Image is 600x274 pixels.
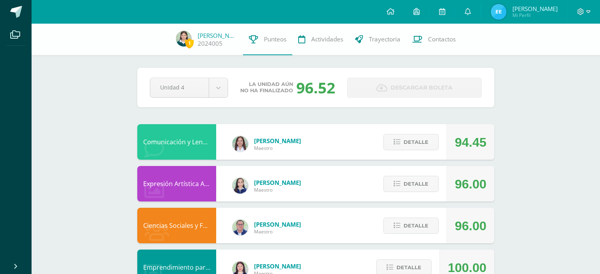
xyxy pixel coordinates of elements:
span: [PERSON_NAME] [254,262,301,270]
span: Unidad 4 [160,78,199,97]
span: Contactos [428,35,456,43]
a: Actividades [292,24,349,55]
span: [PERSON_NAME] [512,5,558,13]
span: Punteos [264,35,286,43]
span: Maestro [254,228,301,235]
img: c1c1b07ef08c5b34f56a5eb7b3c08b85.png [232,220,248,235]
button: Detalle [383,176,439,192]
button: Detalle [383,134,439,150]
span: [PERSON_NAME] [254,220,301,228]
a: Unidad 4 [150,78,228,97]
span: [PERSON_NAME] [254,137,301,145]
img: 9a9703091ec26d7c5ea524547f38eb46.png [176,31,192,47]
span: Maestro [254,186,301,193]
div: 96.52 [296,77,335,98]
img: cd536c4fce2dba6644e2e245d60057c8.png [491,4,507,20]
img: acecb51a315cac2de2e3deefdb732c9f.png [232,136,248,152]
img: 360951c6672e02766e5b7d72674f168c.png [232,178,248,194]
div: Comunicación y Lenguaje, Inglés [137,124,216,160]
span: Maestro [254,145,301,151]
span: Descargar boleta [391,78,452,97]
a: Trayectoria [349,24,406,55]
div: Expresión Artística ARTES PLÁSTICAS [137,166,216,201]
span: Detalle [404,218,428,233]
a: [PERSON_NAME] [198,32,237,39]
span: Mi Perfil [512,12,558,19]
div: 96.00 [455,166,486,202]
span: [PERSON_NAME] [254,179,301,186]
span: La unidad aún no ha finalizado [240,81,293,94]
div: 94.45 [455,125,486,160]
span: Detalle [404,177,428,191]
div: 96.00 [455,208,486,244]
span: Detalle [404,135,428,149]
div: Ciencias Sociales y Formación Ciudadana [137,208,216,243]
a: Contactos [406,24,462,55]
span: Trayectoria [369,35,400,43]
button: Detalle [383,218,439,234]
a: 2024005 [198,39,222,48]
span: 1 [185,38,194,48]
span: Actividades [311,35,343,43]
a: Punteos [243,24,292,55]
